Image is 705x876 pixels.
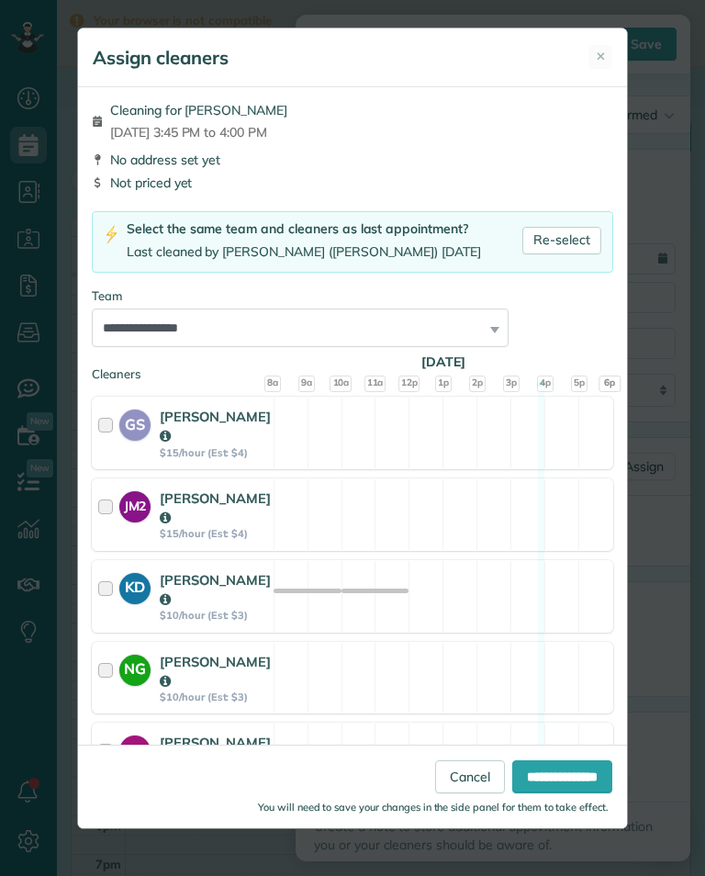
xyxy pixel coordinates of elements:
span: Cleaning for [PERSON_NAME] [110,101,287,119]
h5: Assign cleaners [93,45,229,71]
strong: [PERSON_NAME] [160,489,271,526]
a: Re-select [522,227,601,254]
a: Cancel [435,760,505,793]
strong: LI [119,736,151,761]
strong: [PERSON_NAME] [160,408,271,444]
strong: [PERSON_NAME] [160,734,271,770]
div: Select the same team and cleaners as last appointment? [127,219,481,239]
small: You will need to save your changes in the side panel for them to take effect. [258,801,609,814]
strong: [PERSON_NAME] [160,653,271,690]
img: lightning-bolt-icon-94e5364df696ac2de96d3a42b8a9ff6ba979493684c50e6bbbcda72601fa0d29.png [104,225,119,244]
span: ✕ [596,48,606,65]
div: Cleaners [92,365,613,371]
strong: $10/hour (Est: $3) [160,609,271,622]
strong: KD [119,573,151,599]
strong: JM2 [119,491,151,516]
strong: [PERSON_NAME] [160,571,271,608]
div: Last cleaned by [PERSON_NAME] ([PERSON_NAME]) [DATE] [127,242,481,262]
strong: GS [119,410,151,435]
div: Team [92,287,613,305]
strong: NG [119,655,151,680]
strong: $15/hour (Est: $4) [160,527,271,540]
div: Not priced yet [92,174,613,192]
span: [DATE] 3:45 PM to 4:00 PM [110,123,287,141]
strong: $10/hour (Est: $3) [160,691,271,703]
div: No address set yet [92,151,613,169]
strong: $15/hour (Est: $4) [160,446,271,459]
